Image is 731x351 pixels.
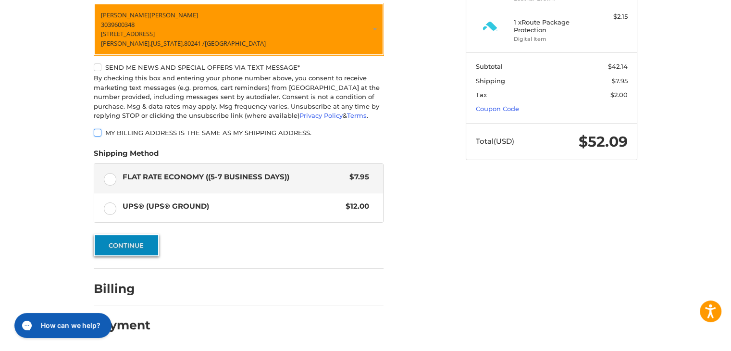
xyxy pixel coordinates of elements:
span: Tax [476,91,487,99]
span: [PERSON_NAME], [101,38,151,47]
span: $52.09 [579,133,628,150]
span: [STREET_ADDRESS] [101,29,155,38]
a: Coupon Code [476,105,519,113]
li: Digital Item [514,35,587,43]
span: $42.14 [608,63,628,70]
a: Terms [347,112,367,119]
span: 3039600348 [101,20,135,28]
span: [US_STATE], [151,38,184,47]
span: Total (USD) [476,137,514,146]
h2: Payment [94,318,150,333]
span: Subtotal [476,63,503,70]
span: UPS® (UPS® Ground) [123,201,341,212]
span: [GEOGRAPHIC_DATA] [205,38,266,47]
a: Enter or select a different address [94,3,384,55]
span: [PERSON_NAME] [101,11,149,19]
span: 80241 / [184,38,205,47]
span: $7.95 [612,77,628,85]
button: Continue [94,234,159,256]
iframe: Gorgias live chat messenger [10,310,114,341]
span: Flat Rate Economy ((5-7 Business Days)) [123,172,345,183]
span: [PERSON_NAME] [149,11,198,19]
div: By checking this box and entering your phone number above, you consent to receive marketing text ... [94,74,384,121]
label: My billing address is the same as my shipping address. [94,129,384,137]
span: $7.95 [345,172,369,183]
h2: Billing [94,281,150,296]
legend: Shipping Method [94,148,159,163]
label: Send me news and special offers via text message* [94,63,384,71]
a: Privacy Policy [299,112,343,119]
span: Shipping [476,77,505,85]
div: $2.15 [590,12,628,22]
span: $2.00 [610,91,628,99]
span: $12.00 [341,201,369,212]
h4: 1 x Route Package Protection [514,18,587,34]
